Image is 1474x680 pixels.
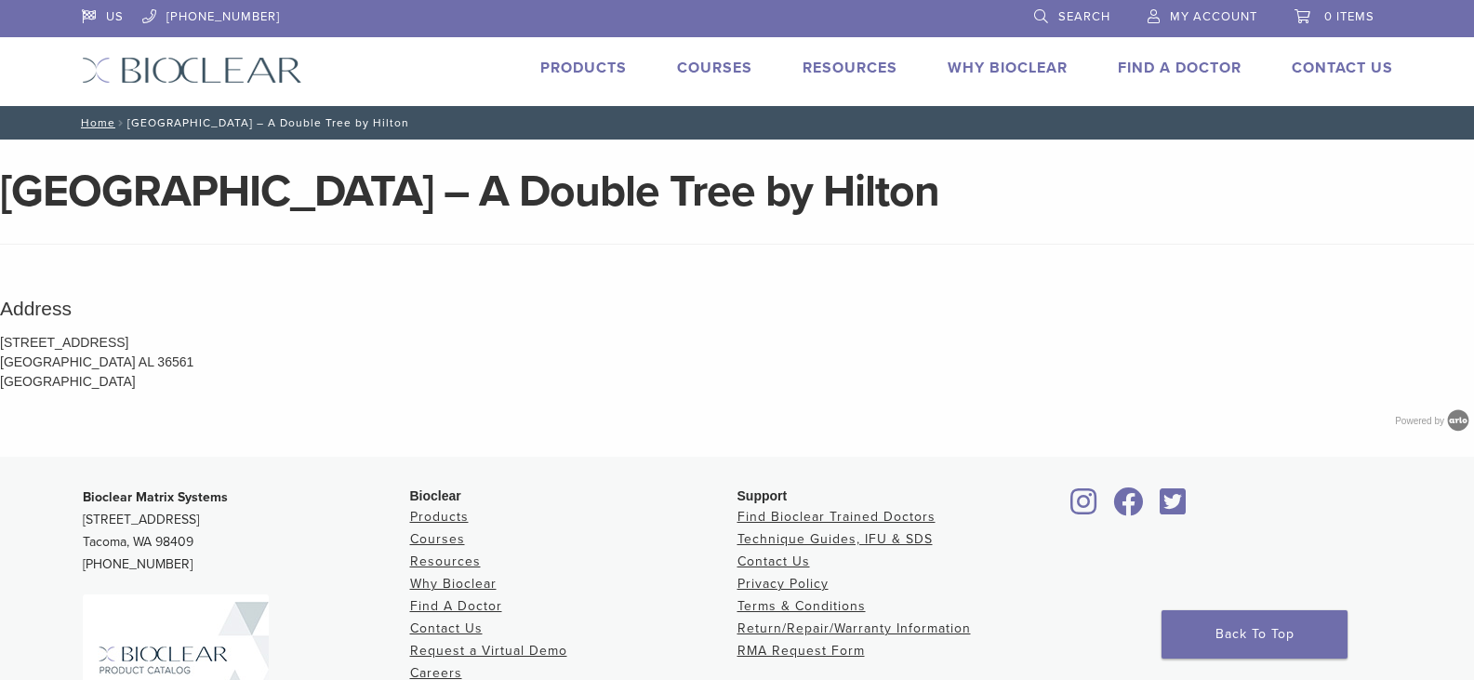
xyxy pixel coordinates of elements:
[948,59,1068,77] a: Why Bioclear
[1162,610,1348,659] a: Back To Top
[410,576,497,592] a: Why Bioclear
[737,509,936,525] a: Find Bioclear Trained Doctors
[540,59,627,77] a: Products
[1154,499,1193,517] a: Bioclear
[115,118,127,127] span: /
[1065,499,1104,517] a: Bioclear
[75,116,115,129] a: Home
[410,531,465,547] a: Courses
[82,57,302,84] img: Bioclear
[1118,59,1242,77] a: Find A Doctor
[83,487,410,576] p: [STREET_ADDRESS] Tacoma, WA 98409 [PHONE_NUMBER]
[737,598,866,614] a: Terms & Conditions
[410,509,469,525] a: Products
[737,620,971,636] a: Return/Repair/Warranty Information
[410,488,461,503] span: Bioclear
[1292,59,1393,77] a: Contact Us
[1058,9,1110,24] span: Search
[1324,9,1374,24] span: 0 items
[68,106,1407,140] nav: [GEOGRAPHIC_DATA] – A Double Tree by Hilton
[1395,416,1474,426] a: Powered by
[737,488,788,503] span: Support
[737,576,829,592] a: Privacy Policy
[677,59,752,77] a: Courses
[803,59,897,77] a: Resources
[410,620,483,636] a: Contact Us
[737,531,933,547] a: Technique Guides, IFU & SDS
[1108,499,1150,517] a: Bioclear
[737,643,865,659] a: RMA Request Form
[83,489,228,505] strong: Bioclear Matrix Systems
[410,598,502,614] a: Find A Doctor
[737,553,810,569] a: Contact Us
[1170,9,1257,24] span: My Account
[1444,407,1472,434] img: Arlo training & Event Software
[410,643,567,659] a: Request a Virtual Demo
[410,553,481,569] a: Resources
